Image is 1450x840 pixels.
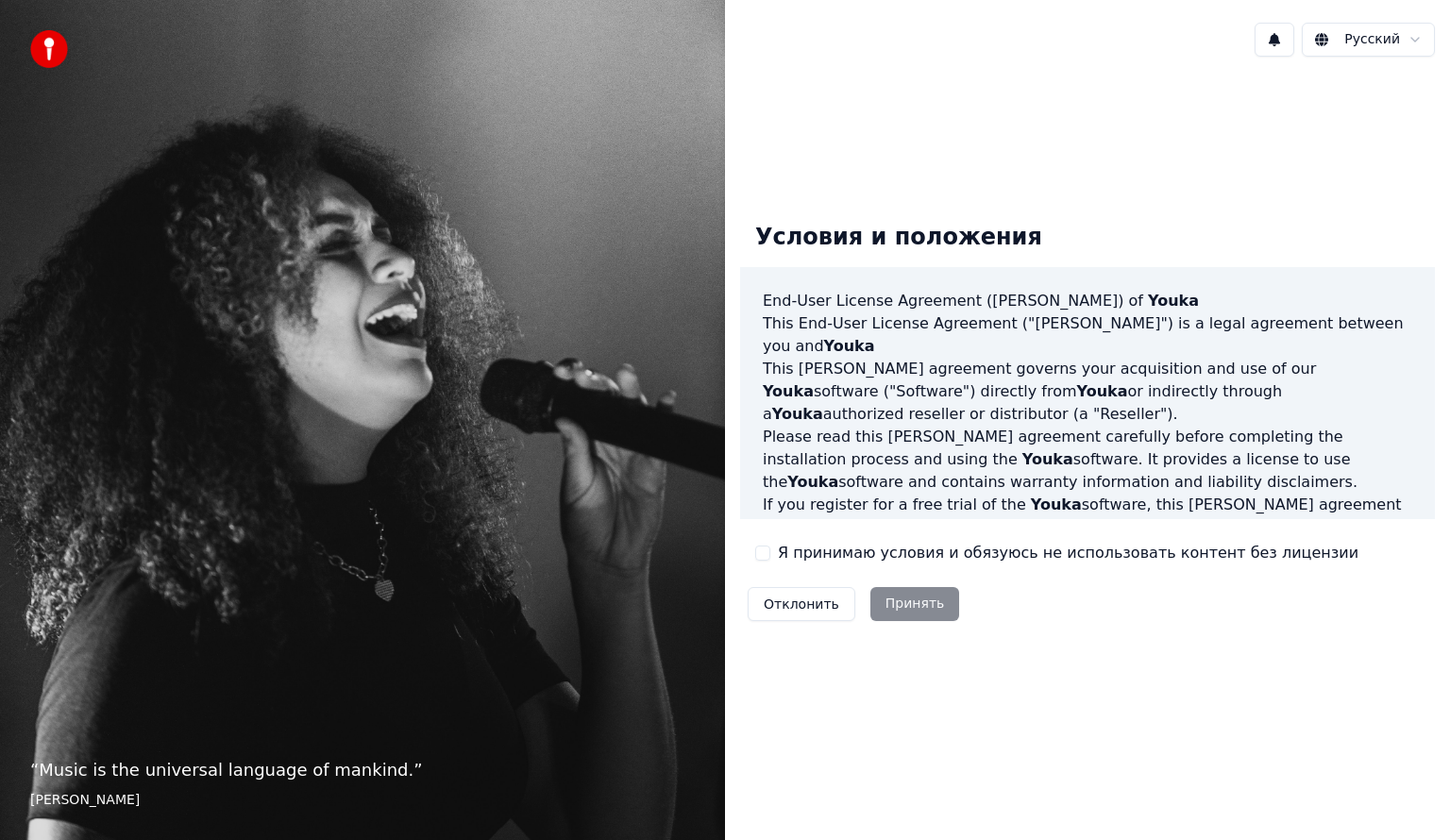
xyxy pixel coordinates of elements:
p: Please read this [PERSON_NAME] agreement carefully before completing the installation process and... [763,426,1412,494]
label: Я принимаю условия и обязуюсь не использовать контент без лицензии [778,542,1358,564]
h3: End-User License Agreement ([PERSON_NAME]) of [763,290,1412,312]
p: This End-User License Agreement ("[PERSON_NAME]") is a legal agreement between you and [763,312,1412,358]
span: Youka [824,337,875,355]
p: “ Music is the universal language of mankind. ” [30,757,695,783]
span: Youka [1333,518,1384,536]
span: Youka [1148,292,1199,310]
span: Youka [1077,382,1128,400]
span: Youka [1031,496,1082,513]
span: Youka [763,382,814,400]
span: Youka [787,473,838,491]
span: Youka [772,405,823,423]
p: This [PERSON_NAME] agreement governs your acquisition and use of our software ("Software") direct... [763,358,1412,426]
button: Отклонить [748,587,855,621]
span: Youka [1022,450,1073,468]
img: youka [30,30,68,68]
p: If you register for a free trial of the software, this [PERSON_NAME] agreement will also govern t... [763,494,1412,584]
div: Условия и положения [740,208,1057,268]
footer: [PERSON_NAME] [30,791,695,810]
